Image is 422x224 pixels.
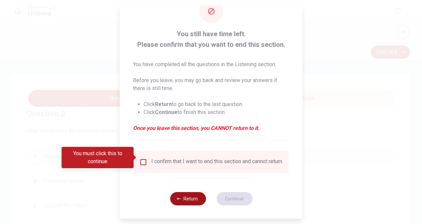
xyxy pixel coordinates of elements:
[133,29,289,50] span: You still have time left. Please confirm that you want to end this section.
[170,192,206,205] button: Return
[139,158,147,166] span: You must click this to continue
[144,108,289,116] li: Click to finish this section.
[133,124,289,132] em: Once you leave this section, you CANNOT return to it.
[62,147,134,168] div: You must click this to continue
[155,109,177,115] strong: Continue
[133,60,289,68] p: You have completed all the questions in the Listening section.
[144,100,289,108] li: Click to go back to the last question
[133,76,289,92] p: Before you leave, you may go back and review your answers if there is still time.
[216,192,252,205] button: Continue
[151,158,283,166] div: I confirm that I want to end this section and cannot return.
[155,101,172,107] strong: Return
